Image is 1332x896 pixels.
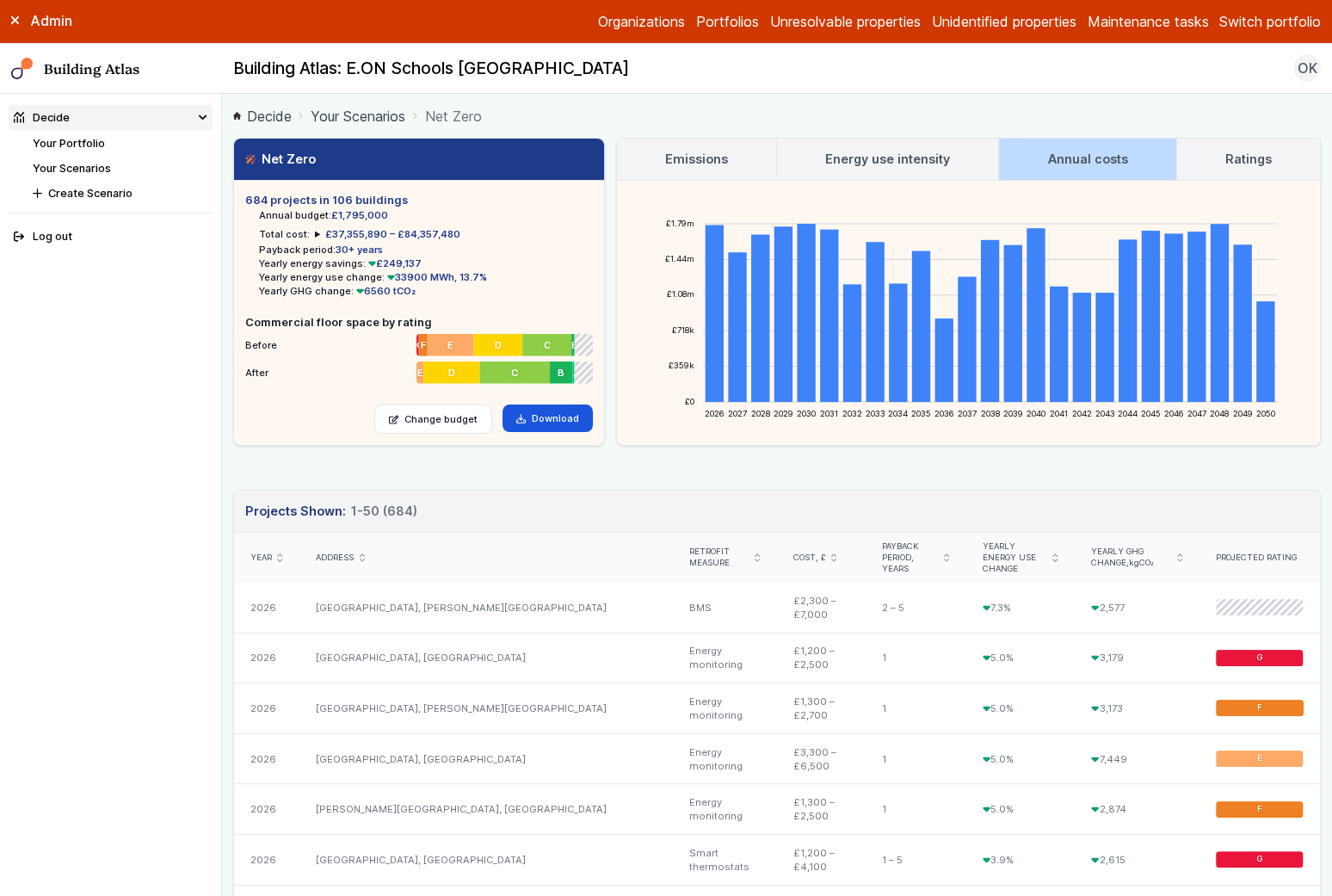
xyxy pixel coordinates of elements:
[776,633,865,683] div: £1,200 – £2,500
[354,285,416,297] span: 6560 tCO₂
[617,139,776,180] a: Emissions
[688,547,749,569] span: Retrofit measure
[259,284,593,298] li: Yearly GHG change:
[311,106,405,127] a: Your Scenarios
[316,553,354,564] span: Address
[842,409,862,418] text: 2032
[777,139,998,180] a: Energy use intensity
[315,227,460,241] summary: £37,355,890 – £84,357,480
[598,11,685,32] a: Organizations
[245,150,316,169] h3: Net Zero
[793,553,826,564] span: Cost, £
[776,784,865,835] div: £1,300 – £2,500
[825,150,950,169] h3: Energy use intensity
[672,325,694,335] text: £718k
[1118,409,1138,418] text: 2044
[704,409,724,418] text: 2026
[776,583,865,633] div: £2,300 – £7,000
[33,137,105,150] a: Your Portfolio
[234,583,299,633] div: 2026
[511,366,518,380] span: C
[672,784,776,835] div: Energy monitoring
[1257,703,1262,714] span: F
[1256,854,1262,865] span: G
[425,106,482,127] span: Net Zero
[331,209,388,221] span: £1,795,000
[669,361,694,370] text: £359k
[234,633,299,683] div: 2026
[245,192,593,208] h5: 684 projects in 106 buildings
[865,633,965,683] div: 1
[1003,409,1023,418] text: 2039
[965,583,1074,633] div: 7.3%
[233,106,292,127] a: Decide
[417,366,423,380] span: E
[672,683,776,734] div: Energy monitoring
[965,683,1074,734] div: 5.0%
[572,366,574,380] span: A
[28,181,213,206] button: Create Scenario
[983,541,1047,574] span: Yearly energy use change
[316,602,607,614] a: [GEOGRAPHIC_DATA], [PERSON_NAME][GEOGRAPHIC_DATA]
[672,834,776,885] div: Smart thermostats
[696,11,759,32] a: Portfolios
[1075,683,1199,734] div: 3,173
[316,854,526,866] a: [GEOGRAPHIC_DATA], [GEOGRAPHIC_DATA]
[234,784,299,835] div: 2026
[750,409,769,418] text: 2028
[316,702,607,714] a: [GEOGRAPHIC_DATA], [PERSON_NAME][GEOGRAPHIC_DATA]
[820,409,838,418] text: 2031
[776,683,865,734] div: £1,300 – £2,700
[421,338,426,352] span: F
[234,834,299,885] div: 2026
[245,331,593,353] li: Before
[259,227,310,241] h6: Total cost:
[667,289,694,299] text: £1.08m
[9,105,213,130] summary: Decide
[865,583,965,633] div: 2 – 5
[259,208,593,222] li: Annual budget:
[685,397,694,406] text: £0
[1256,652,1262,664] span: G
[571,338,574,352] span: B
[932,11,1076,32] a: Unidentified properties
[965,633,1074,683] div: 5.0%
[316,803,607,815] a: [PERSON_NAME][GEOGRAPHIC_DATA], [GEOGRAPHIC_DATA]
[888,409,908,418] text: 2034
[14,109,70,126] div: Decide
[965,834,1074,885] div: 3.9%
[1075,633,1199,683] div: 3,179
[250,553,272,564] span: Year
[1216,553,1304,564] div: Projected rating
[776,834,865,885] div: £1,200 – £4,100
[366,257,422,269] span: £249,137
[1187,409,1206,418] text: 2047
[1050,409,1068,418] text: 2041
[259,243,593,256] li: Payback period:
[934,409,953,418] text: 2036
[234,683,299,734] div: 2026
[245,502,417,521] h3: Projects Shown:
[865,733,965,784] div: 1
[1075,583,1199,633] div: 2,577
[447,338,453,352] span: E
[665,150,728,169] h3: Emissions
[1027,409,1045,418] text: 2040
[416,338,419,352] span: G
[1087,11,1208,32] a: Maintenance tasks
[1233,409,1253,418] text: 2049
[965,784,1074,835] div: 5.0%
[1048,150,1128,169] h3: Annual costs
[1225,150,1272,169] h3: Ratings
[770,11,921,32] a: Unresolvable properties
[1075,834,1199,885] div: 2,615
[9,225,213,250] button: Log out
[325,228,460,240] span: £37,355,890 – £84,357,480
[1129,558,1154,567] span: kgCO₂
[1257,753,1262,764] span: E
[1219,11,1321,32] button: Switch portfolio
[1075,784,1199,835] div: 2,874
[882,541,939,574] span: Payback period, years
[672,733,776,784] div: Energy monitoring
[544,338,551,352] span: C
